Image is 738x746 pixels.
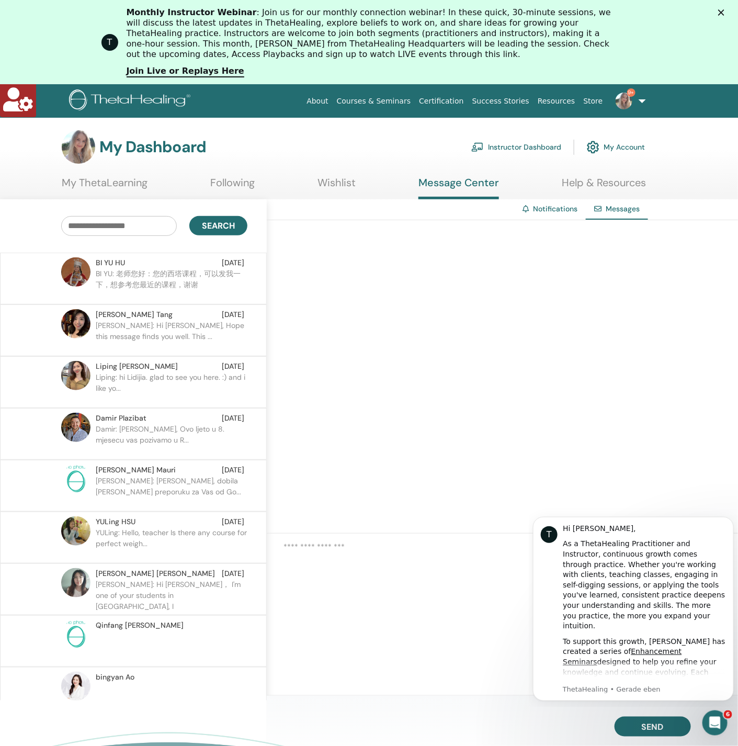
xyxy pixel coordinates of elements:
[189,216,247,235] button: Search
[127,7,620,60] div: : Join us for our monthly connection webinar! In these quick, 30-minute sessions, we will discuss...
[606,204,640,213] span: Messages
[222,413,244,424] span: [DATE]
[96,268,247,300] p: BI YU: 老师您好：您的西塔课程，可以发我一下，想参考您最近的课程，谢谢
[418,176,499,199] a: Message Center
[627,88,635,97] span: 9+
[96,372,247,403] p: Liping: hi Lidijia. glad to see you here. :) and i like yo...
[222,516,244,527] span: [DATE]
[96,424,247,455] p: Damir: [PERSON_NAME], Ovo ljeto u 8. mjesecu vas pozivamo u R...
[471,142,484,152] img: chalkboard-teacher.svg
[533,204,577,213] a: Notifications
[61,465,90,494] img: no-photo.png
[616,93,632,109] img: default.jpg
[61,516,90,546] img: default.jpg
[222,309,244,320] span: [DATE]
[210,176,255,197] a: Following
[127,66,244,77] a: Join Live or Replays Here
[724,710,732,719] span: 6
[61,257,90,287] img: default.jpg
[222,465,244,476] span: [DATE]
[96,476,247,507] p: [PERSON_NAME]: [PERSON_NAME], dobila [PERSON_NAME] preporuku za Vas od Go...
[615,717,691,737] button: Send
[471,135,561,159] a: Instructor Dashboard
[468,92,533,111] a: Success Stories
[61,672,90,701] img: default.jpg
[96,527,247,559] p: YULing: Hello, teacher Is there any course for perfect weigh...
[96,309,173,320] span: [PERSON_NAME] Tang
[642,721,664,732] span: Send
[96,465,176,476] span: [PERSON_NAME] Mauri
[61,568,90,597] img: default.jpg
[202,220,235,231] span: Search
[96,361,178,372] span: Liping [PERSON_NAME]
[333,92,415,111] a: Courses & Seminars
[96,620,184,631] span: Qinfang [PERSON_NAME]
[302,92,332,111] a: About
[34,130,197,232] div: To support this growth, [PERSON_NAME] has created a series of designed to help you refine your kn...
[61,309,90,338] img: default.png
[99,138,206,156] h3: My Dashboard
[61,413,90,442] img: default.jpg
[96,672,134,683] span: bingyan Ao
[718,9,729,16] div: Schließen
[62,130,95,164] img: default.jpg
[222,257,244,268] span: [DATE]
[127,7,257,17] b: Monthly Instructor Webinar
[96,568,215,579] span: [PERSON_NAME] [PERSON_NAME]
[317,176,356,197] a: Wishlist
[96,320,247,352] p: [PERSON_NAME]: Hi [PERSON_NAME], Hope this message finds you well. This ...
[580,92,607,111] a: Store
[415,92,468,111] a: Certification
[533,92,580,111] a: Resources
[61,361,90,390] img: default.jpg
[587,135,645,159] a: My Account
[96,257,125,268] span: BI YU HU
[702,710,728,736] iframe: Intercom live chat
[562,176,646,197] a: Help & Resources
[607,84,650,118] a: 9+
[222,568,244,579] span: [DATE]
[529,507,738,707] iframe: Intercom notifications Nachricht
[101,34,118,51] div: Profile image for ThetaHealing
[34,178,197,187] p: Message from ThetaHealing, sent Gerade eben
[62,176,147,197] a: My ThetaLearning
[96,579,247,611] p: [PERSON_NAME]: Hi [PERSON_NAME]， I'm one of your students in [GEOGRAPHIC_DATA], I [GEOGRAPHIC_DAT...
[587,138,599,156] img: cog.svg
[69,89,194,113] img: logo.png
[222,361,244,372] span: [DATE]
[61,620,90,649] img: no-photo.png
[96,516,135,527] span: YULing HSU
[96,413,146,424] span: Damir Plazibat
